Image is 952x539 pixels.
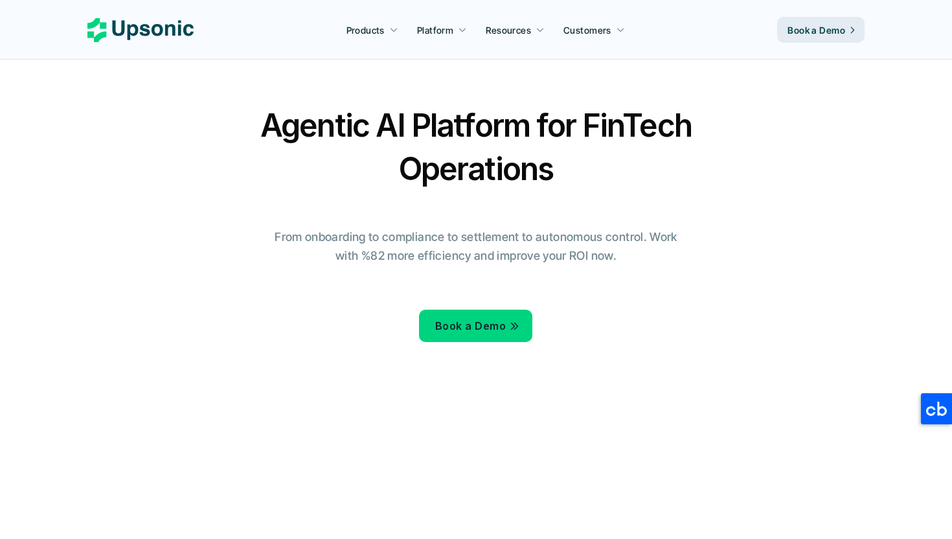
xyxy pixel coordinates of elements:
p: Products [346,23,385,37]
p: Book a Demo [788,23,845,37]
p: Book a Demo [435,317,506,336]
p: Customers [563,23,611,37]
a: Products [339,18,406,41]
p: From onboarding to compliance to settlement to autonomous control. Work with %82 more efficiency ... [266,228,686,266]
p: Platform [417,23,453,37]
h2: Agentic AI Platform for FinTech Operations [249,104,703,190]
a: Book a Demo [777,17,865,43]
p: Resources [486,23,531,37]
a: Book a Demo [419,310,532,342]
